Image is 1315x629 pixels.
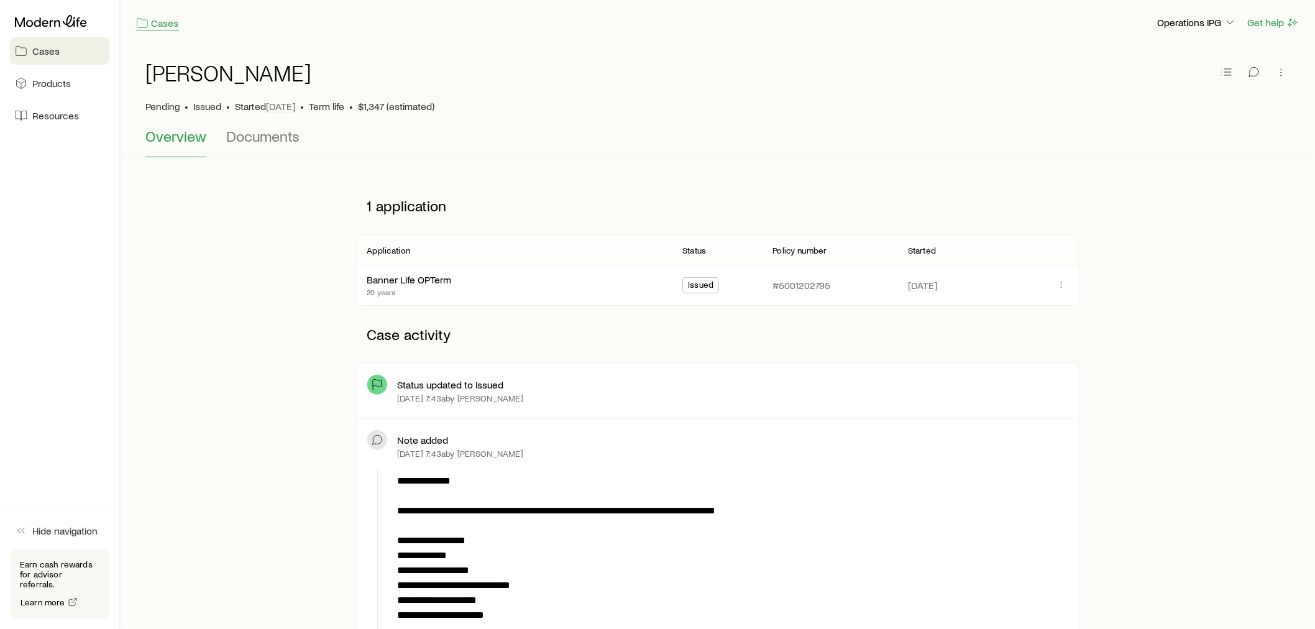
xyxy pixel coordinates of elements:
[10,37,109,65] a: Cases
[235,100,295,112] p: Started
[397,434,448,446] p: Note added
[367,273,451,287] div: Banner Life OPTerm
[357,316,1078,353] p: Case activity
[682,246,706,255] p: Status
[367,287,451,297] p: 20 years
[32,45,60,57] span: Cases
[300,100,304,112] span: •
[145,100,180,112] p: Pending
[10,70,109,97] a: Products
[32,109,79,122] span: Resources
[1158,16,1237,29] p: Operations IPG
[773,246,827,255] p: Policy number
[10,102,109,129] a: Resources
[32,525,98,537] span: Hide navigation
[1157,16,1237,30] button: Operations IPG
[397,449,523,459] p: [DATE] 7:43a by [PERSON_NAME]
[773,279,831,292] p: #5001202795
[266,100,295,112] span: [DATE]
[908,246,936,255] p: Started
[357,187,1078,224] p: 1 application
[397,393,523,403] p: [DATE] 7:43a by [PERSON_NAME]
[10,549,109,619] div: Earn cash rewards for advisor referrals.Learn more
[145,127,1290,157] div: Case details tabs
[688,280,713,293] span: Issued
[908,279,937,292] span: [DATE]
[226,100,230,112] span: •
[20,559,99,589] p: Earn cash rewards for advisor referrals.
[226,127,300,145] span: Documents
[10,517,109,544] button: Hide navigation
[21,598,65,607] span: Learn more
[135,16,179,30] a: Cases
[185,100,188,112] span: •
[367,246,410,255] p: Application
[32,77,71,90] span: Products
[1247,16,1300,30] button: Get help
[397,379,503,391] p: Status updated to Issued
[367,273,451,285] a: Banner Life OPTerm
[309,100,344,112] span: Term life
[358,100,434,112] span: $1,347 (estimated)
[145,60,311,85] h1: [PERSON_NAME]
[349,100,353,112] span: •
[145,127,206,145] span: Overview
[193,100,221,112] span: Issued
